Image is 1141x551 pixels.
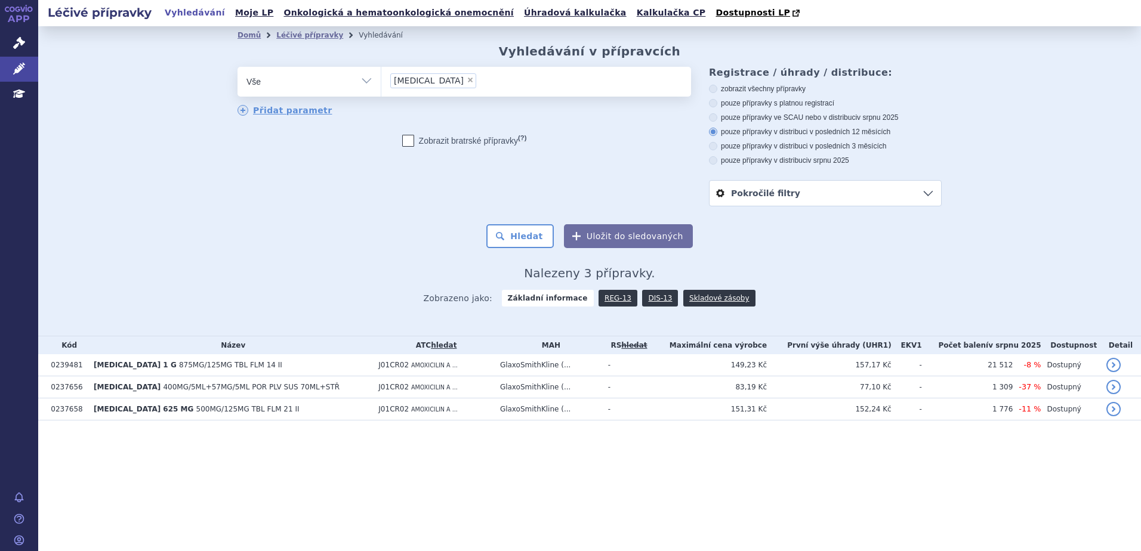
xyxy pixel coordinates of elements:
[683,290,755,307] a: Skladové zásoby
[238,105,332,116] a: Přidat parametr
[394,76,464,85] span: [MEDICAL_DATA]
[857,113,898,122] span: v srpnu 2025
[710,181,941,206] a: Pokročilé filtry
[650,376,767,398] td: 83,19 Kč
[767,336,892,354] th: První výše úhrady (UHR1)
[1041,398,1100,420] td: Dostupný
[280,5,517,21] a: Onkologická a hematoonkologická onemocnění
[988,341,1041,349] span: v srpnu 2025
[372,336,494,354] th: ATC
[922,398,1013,420] td: 1 776
[709,141,942,151] label: pouze přípravky v distribuci v posledních 3 měsících
[602,336,650,354] th: RS
[1024,360,1041,369] span: -8 %
[502,290,594,307] strong: Základní informace
[45,398,88,420] td: 0237658
[621,341,647,349] a: vyhledávání neobsahuje žádnou platnou referenční skupinu
[1106,358,1121,372] a: detail
[922,376,1013,398] td: 1 309
[378,405,409,413] span: J01CR02
[94,361,177,369] span: [MEDICAL_DATA] 1 G
[709,67,942,78] h3: Registrace / úhrady / distribuce:
[494,376,602,398] td: GlaxoSmithKline (...
[163,383,340,391] span: 400MG/5ML+57MG/5ML POR PLV SUS 70ML+STŘ
[1106,380,1121,394] a: detail
[196,405,300,413] span: 500MG/125MG TBL FLM 21 II
[518,134,526,142] abbr: (?)
[359,26,418,44] li: Vyhledávání
[922,336,1041,354] th: Počet balení
[602,354,650,376] td: -
[892,398,922,420] td: -
[494,398,602,420] td: GlaxoSmithKline (...
[486,224,554,248] button: Hledat
[709,98,942,108] label: pouze přípravky s platnou registrací
[276,31,343,39] a: Léčivé přípravky
[767,354,892,376] td: 157,17 Kč
[892,376,922,398] td: -
[94,405,193,413] span: [MEDICAL_DATA] 625 MG
[650,336,767,354] th: Maximální cena výrobce
[1041,354,1100,376] td: Dostupný
[709,113,942,122] label: pouze přípravky ve SCAU nebo v distribuci
[599,290,637,307] a: REG-13
[633,5,710,21] a: Kalkulačka CP
[1019,404,1041,413] span: -11 %
[650,398,767,420] td: 151,31 Kč
[524,266,655,280] span: Nalezeny 3 přípravky.
[179,361,282,369] span: 875MG/125MG TBL FLM 14 II
[431,341,457,349] a: hledat
[161,5,229,21] a: Vyhledávání
[494,336,602,354] th: MAH
[411,384,458,391] span: AMOXICILIN A ...
[378,383,409,391] span: J01CR02
[45,376,88,398] td: 0237656
[709,156,942,165] label: pouze přípravky v distribuci
[238,31,261,39] a: Domů
[499,44,681,58] h2: Vyhledávání v přípravcích
[892,336,922,354] th: EKV1
[520,5,630,21] a: Úhradová kalkulačka
[45,354,88,376] td: 0239481
[232,5,277,21] a: Moje LP
[1041,376,1100,398] td: Dostupný
[767,398,892,420] td: 152,24 Kč
[411,406,458,413] span: AMOXICILIN A ...
[642,290,678,307] a: DIS-13
[1100,336,1141,354] th: Detail
[94,383,161,391] span: [MEDICAL_DATA]
[602,376,650,398] td: -
[378,361,409,369] span: J01CR02
[45,336,88,354] th: Kód
[621,341,647,349] del: hledat
[716,8,790,17] span: Dostupnosti LP
[767,376,892,398] td: 77,10 Kč
[467,76,474,83] span: ×
[38,4,161,21] h2: Léčivé přípravky
[807,156,849,165] span: v srpnu 2025
[1041,336,1100,354] th: Dostupnost
[402,135,527,147] label: Zobrazit bratrské přípravky
[423,290,492,307] span: Zobrazeno jako:
[564,224,693,248] button: Uložit do sledovaných
[88,336,372,354] th: Název
[480,73,486,88] input: [MEDICAL_DATA]
[494,354,602,376] td: GlaxoSmithKline (...
[411,362,458,369] span: AMOXICILIN A ...
[650,354,767,376] td: 149,23 Kč
[709,127,942,137] label: pouze přípravky v distribuci v posledních 12 měsících
[1106,402,1121,416] a: detail
[892,354,922,376] td: -
[1019,382,1041,391] span: -37 %
[712,5,806,21] a: Dostupnosti LP
[922,354,1013,376] td: 21 512
[602,398,650,420] td: -
[709,84,942,94] label: zobrazit všechny přípravky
